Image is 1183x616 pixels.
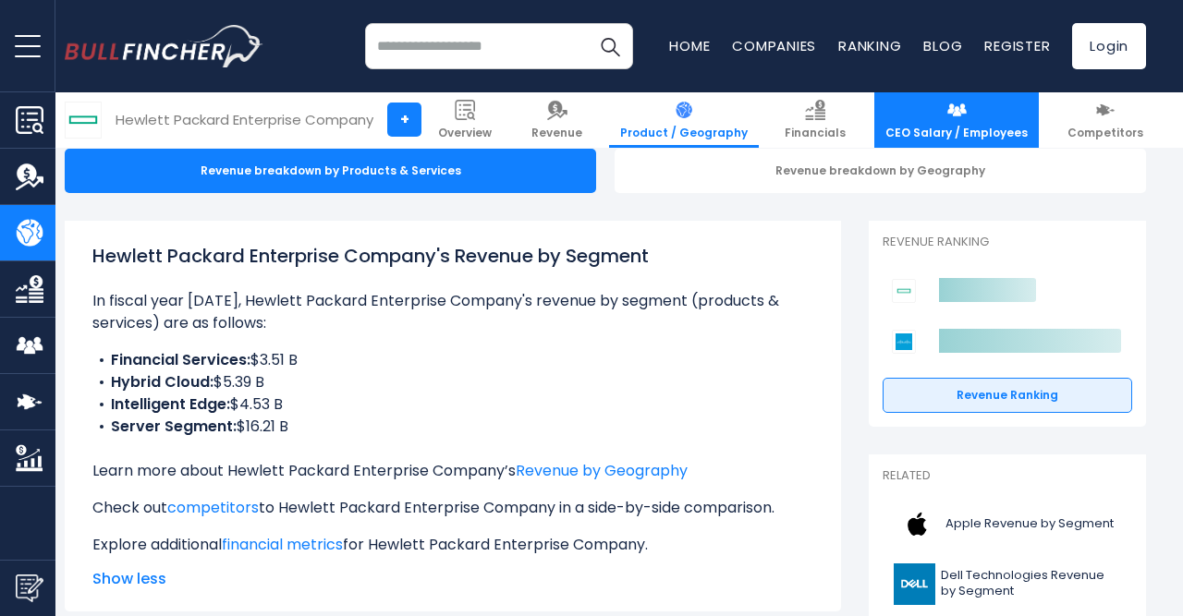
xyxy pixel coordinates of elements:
span: CEO Salary / Employees [885,126,1028,140]
a: Apple Revenue by Segment [883,499,1132,550]
img: DELL logo [894,563,935,605]
a: Login [1072,23,1146,69]
a: Dell Technologies Revenue by Segment [883,559,1132,610]
p: Related [883,468,1132,484]
span: Product / Geography [620,126,748,140]
a: Ranking [838,36,901,55]
a: Revenue [520,92,593,148]
div: Revenue breakdown by Products & Services [65,149,596,193]
div: Revenue breakdown by Geography [615,149,1146,193]
a: Overview [427,92,503,148]
a: Home [669,36,710,55]
a: financial metrics [222,534,343,555]
p: Revenue Ranking [883,235,1132,250]
a: Go to homepage [65,25,263,67]
a: competitors [167,497,259,518]
div: Hewlett Packard Enterprise Company [116,109,373,130]
a: Product / Geography [609,92,759,148]
p: Check out to Hewlett Packard Enterprise Company in a side-by-side comparison. [92,497,813,519]
span: Competitors [1067,126,1143,140]
b: Financial Services: [111,349,250,370]
p: In fiscal year [DATE], Hewlett Packard Enterprise Company's revenue by segment (products & servic... [92,290,813,334]
img: Hewlett Packard Enterprise Company competitors logo [892,279,916,303]
a: Financials [774,92,857,148]
p: Explore additional for Hewlett Packard Enterprise Company. [92,534,813,556]
img: bullfincher logo [65,25,263,67]
span: Show less [92,568,813,590]
a: + [387,103,421,137]
img: Cisco Systems competitors logo [892,330,916,354]
li: $5.39 B [92,371,813,393]
b: Hybrid Cloud: [111,371,213,393]
img: HPE logo [66,103,101,138]
li: $16.21 B [92,416,813,438]
a: Blog [923,36,962,55]
span: Overview [438,126,492,140]
p: Learn more about Hewlett Packard Enterprise Company’s [92,460,813,482]
b: Intelligent Edge: [111,393,230,415]
a: CEO Salary / Employees [874,92,1039,148]
a: Register [984,36,1050,55]
a: Competitors [1056,92,1154,148]
b: Server Segment: [111,416,237,437]
button: Search [587,23,633,69]
a: Revenue Ranking [883,378,1132,413]
span: Financials [785,126,846,140]
span: Apple Revenue by Segment [945,516,1114,532]
li: $3.51 B [92,349,813,371]
li: $4.53 B [92,393,813,416]
span: Dell Technologies Revenue by Segment [941,568,1121,599]
a: Companies [732,36,816,55]
img: AAPL logo [894,503,940,545]
span: Revenue [531,126,582,140]
h1: Hewlett Packard Enterprise Company's Revenue by Segment [92,242,813,270]
a: Revenue by Geography [516,460,688,481]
